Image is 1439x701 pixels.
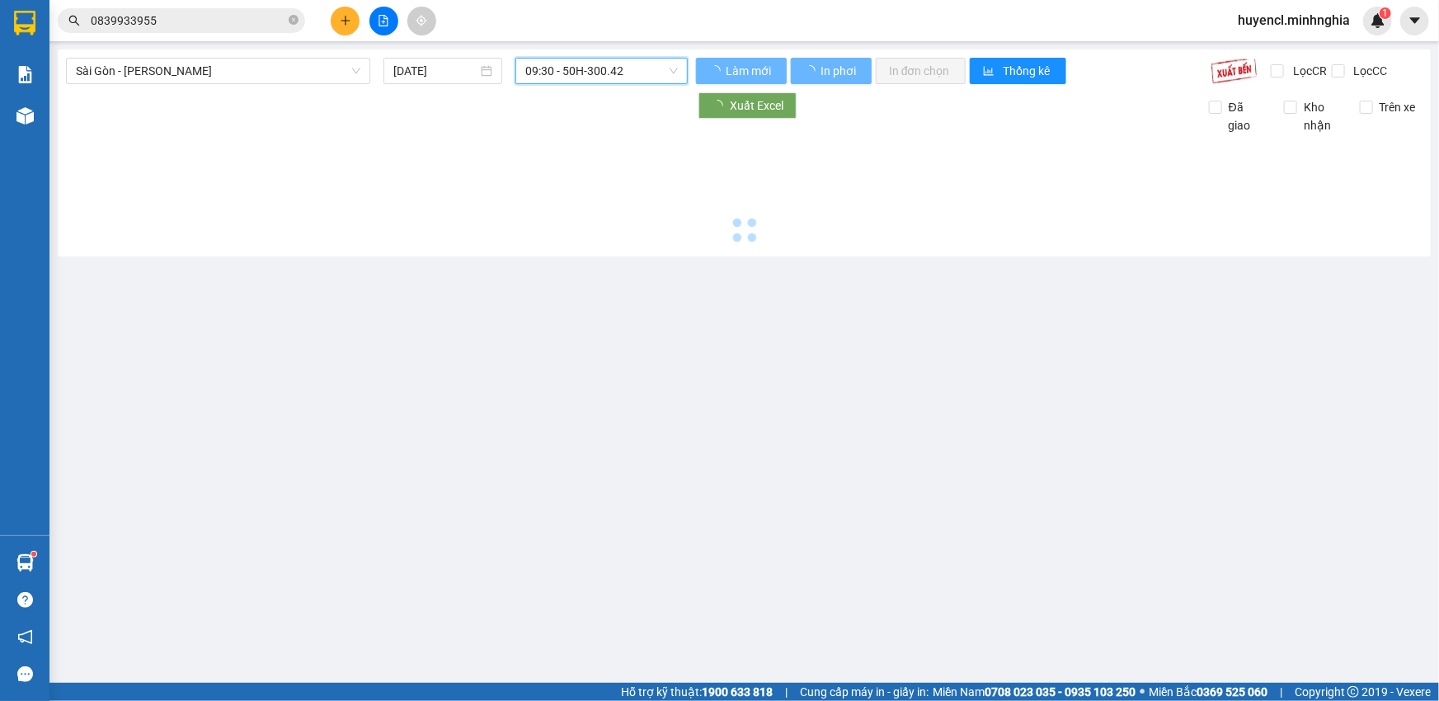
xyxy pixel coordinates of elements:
span: | [1280,683,1282,701]
span: Miền Bắc [1149,683,1267,701]
span: search [68,15,80,26]
span: In phơi [821,62,858,80]
img: 9k= [1211,58,1258,84]
span: 09:30 - 50H-300.42 [525,59,678,83]
img: warehouse-icon [16,554,34,572]
span: message [17,666,33,682]
span: loading [712,100,730,111]
span: Hỗ trợ kỹ thuật: [621,683,773,701]
span: Trên xe [1373,98,1423,116]
button: plus [331,7,360,35]
span: huyencl.minhnghia [1225,10,1363,31]
button: Xuất Excel [698,92,797,119]
span: file-add [378,15,389,26]
button: aim [407,7,436,35]
span: plus [340,15,351,26]
span: Lọc CC [1347,62,1390,80]
span: ⚪️ [1140,689,1145,695]
strong: 1900 633 818 [702,685,773,699]
span: aim [416,15,427,26]
span: bar-chart [983,65,997,78]
span: close-circle [289,13,299,29]
img: solution-icon [16,66,34,83]
img: logo-vxr [14,11,35,35]
span: Miền Nam [933,683,1136,701]
span: close-circle [289,15,299,25]
input: 14/09/2025 [393,62,477,80]
button: caret-down [1400,7,1429,35]
span: loading [804,65,818,77]
strong: 0708 023 035 - 0935 103 250 [985,685,1136,699]
span: copyright [1347,686,1359,698]
span: loading [709,65,723,77]
button: In phơi [791,58,872,84]
sup: 1 [1380,7,1391,19]
span: | [785,683,788,701]
sup: 1 [31,552,36,557]
input: Tìm tên, số ĐT hoặc mã đơn [91,12,285,30]
button: bar-chartThống kê [970,58,1066,84]
span: Xuất Excel [730,96,783,115]
img: icon-new-feature [1371,13,1385,28]
span: Kho nhận [1297,98,1347,134]
button: Làm mới [696,58,787,84]
span: caret-down [1408,13,1423,28]
span: Làm mới [726,62,774,80]
button: In đơn chọn [876,58,966,84]
span: Thống kê [1004,62,1053,80]
button: file-add [369,7,398,35]
span: question-circle [17,592,33,608]
span: notification [17,629,33,645]
span: Cung cấp máy in - giấy in: [800,683,929,701]
span: 1 [1382,7,1388,19]
span: Lọc CR [1286,62,1329,80]
span: Sài Gòn - Phan Rí [76,59,360,83]
span: Đã giao [1222,98,1272,134]
strong: 0369 525 060 [1197,685,1267,699]
img: warehouse-icon [16,107,34,125]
